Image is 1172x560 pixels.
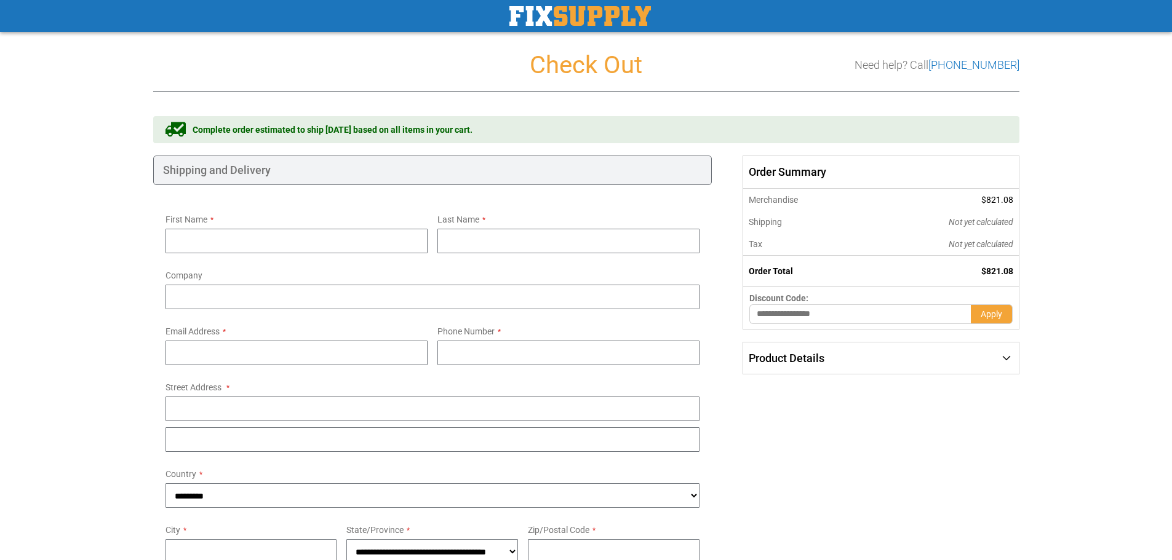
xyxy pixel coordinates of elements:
span: $821.08 [981,266,1013,276]
a: [PHONE_NUMBER] [928,58,1019,71]
th: Tax [743,233,866,256]
span: Not yet calculated [949,217,1013,227]
h3: Need help? Call [855,59,1019,71]
span: First Name [165,215,207,224]
img: Fix Industrial Supply [509,6,651,26]
span: Phone Number [437,326,495,336]
span: State/Province [346,525,404,535]
span: Last Name [437,215,479,224]
span: Shipping [749,217,782,227]
span: Product Details [749,352,824,365]
span: City [165,525,180,535]
span: Country [165,469,196,479]
span: Discount Code: [749,293,808,303]
div: Shipping and Delivery [153,156,712,185]
span: Not yet calculated [949,239,1013,249]
span: Apply [981,309,1002,319]
span: Email Address [165,326,220,336]
span: Complete order estimated to ship [DATE] based on all items in your cart. [193,124,472,136]
button: Apply [971,304,1013,324]
span: $821.08 [981,195,1013,205]
h1: Check Out [153,52,1019,79]
span: Street Address [165,382,221,392]
span: Order Summary [743,156,1019,189]
span: Zip/Postal Code [528,525,589,535]
span: Company [165,270,202,280]
a: store logo [509,6,651,26]
th: Merchandise [743,189,866,211]
strong: Order Total [749,266,793,276]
